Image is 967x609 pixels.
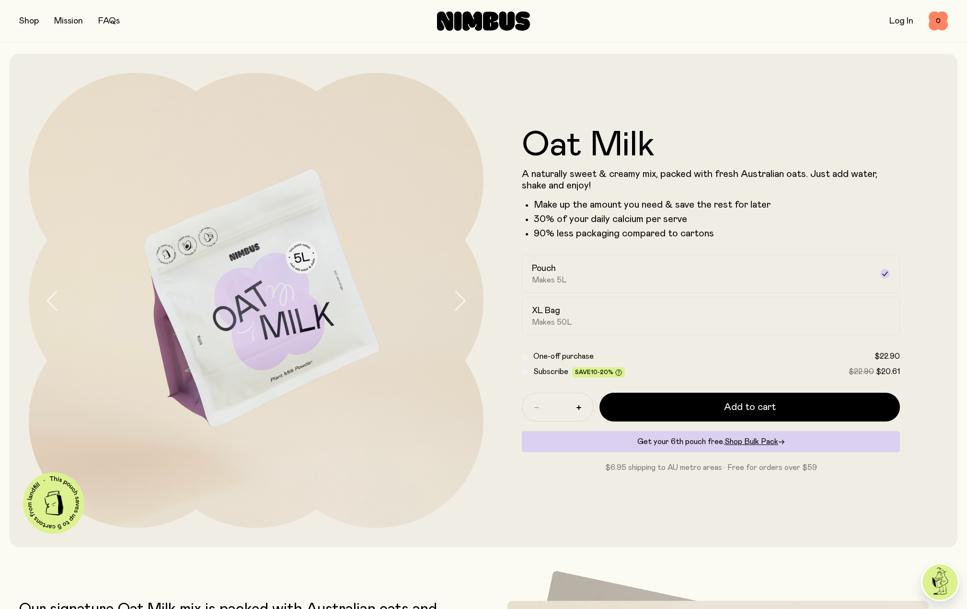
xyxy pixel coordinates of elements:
li: 90% less packaging compared to cartons [534,228,900,239]
a: Shop Bulk Pack→ [725,438,785,445]
span: Shop Bulk Pack [725,438,778,445]
img: agent [922,564,958,600]
span: Save [575,369,622,376]
a: Mission [54,17,83,25]
p: A naturally sweet & creamy mix, packed with fresh Australian oats. Just add water, shake and enjoy! [522,168,900,191]
h1: Oat Milk [522,128,900,163]
span: Add to cart [724,400,776,414]
span: $22.90 [849,368,874,375]
button: Add to cart [599,393,900,422]
span: $22.90 [875,352,900,360]
li: 30% of your daily calcium per serve [534,213,900,225]
p: $6.95 shipping to AU metro areas · Free for orders over $59 [522,462,900,473]
h2: Pouch [532,263,556,274]
div: Get your 6th pouch free. [522,431,900,452]
span: Makes 5L [532,275,567,285]
a: FAQs [98,17,120,25]
span: $20.61 [876,368,900,375]
a: Log In [889,17,913,25]
button: 0 [929,12,948,31]
span: One-off purchase [533,352,594,360]
span: Subscribe [533,368,568,375]
span: Makes 50L [532,317,572,327]
h2: XL Bag [532,305,560,316]
li: Make up the amount you need & save the rest for later [534,199,900,211]
span: 10-20% [591,369,613,375]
